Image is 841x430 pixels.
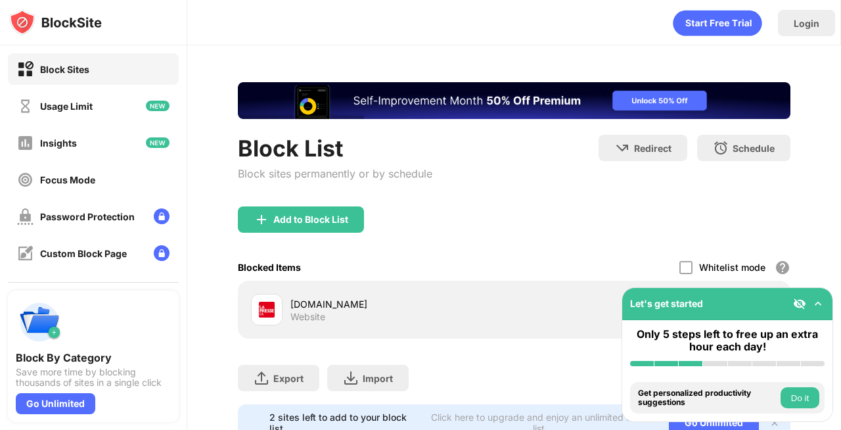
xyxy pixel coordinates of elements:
[769,418,780,428] img: x-button.svg
[40,248,127,259] div: Custom Block Page
[781,387,819,408] button: Do it
[40,64,89,75] div: Block Sites
[699,262,765,273] div: Whitelist mode
[17,172,34,188] img: focus-off.svg
[16,367,171,388] div: Save more time by blocking thousands of sites in a single click
[238,135,432,162] div: Block List
[811,297,825,310] img: omni-setup-toggle.svg
[733,143,775,154] div: Schedule
[17,245,34,262] img: customize-block-page-off.svg
[290,297,514,311] div: [DOMAIN_NAME]
[40,211,135,222] div: Password Protection
[793,297,806,310] img: eye-not-visible.svg
[16,299,63,346] img: push-categories.svg
[17,208,34,225] img: password-protection-off.svg
[40,137,77,149] div: Insights
[273,373,304,384] div: Export
[146,101,170,111] img: new-icon.svg
[363,373,393,384] div: Import
[638,389,777,408] div: Get personalized productivity suggestions
[634,143,671,154] div: Redirect
[273,214,348,225] div: Add to Block List
[630,328,825,353] div: Only 5 steps left to free up an extra hour each day!
[146,137,170,148] img: new-icon.svg
[40,101,93,112] div: Usage Limit
[17,61,34,78] img: block-on.svg
[40,174,95,185] div: Focus Mode
[154,245,170,261] img: lock-menu.svg
[630,298,703,309] div: Let's get started
[238,167,432,180] div: Block sites permanently or by schedule
[290,311,325,323] div: Website
[16,351,171,364] div: Block By Category
[259,302,275,318] img: favicons
[154,208,170,224] img: lock-menu.svg
[16,393,95,414] div: Go Unlimited
[17,135,34,151] img: insights-off.svg
[9,9,102,36] img: logo-blocksite.svg
[17,98,34,114] img: time-usage-off.svg
[238,262,301,273] div: Blocked Items
[794,18,819,29] div: Login
[673,10,762,36] div: animation
[238,82,790,119] iframe: Banner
